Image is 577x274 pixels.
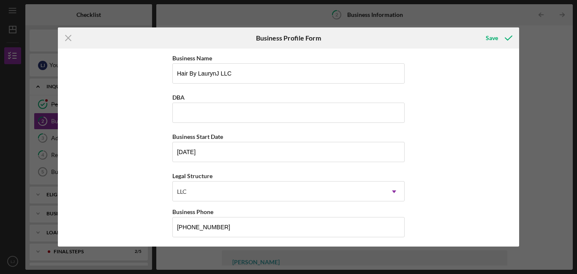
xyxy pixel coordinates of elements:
label: Business Start Date [172,133,223,140]
div: Save [486,30,498,46]
label: Business Name [172,54,212,62]
button: Save [477,30,519,46]
h6: Business Profile Form [256,34,321,42]
label: Business Phone [172,208,213,215]
label: DBA [172,94,185,101]
div: LLC [177,188,187,195]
